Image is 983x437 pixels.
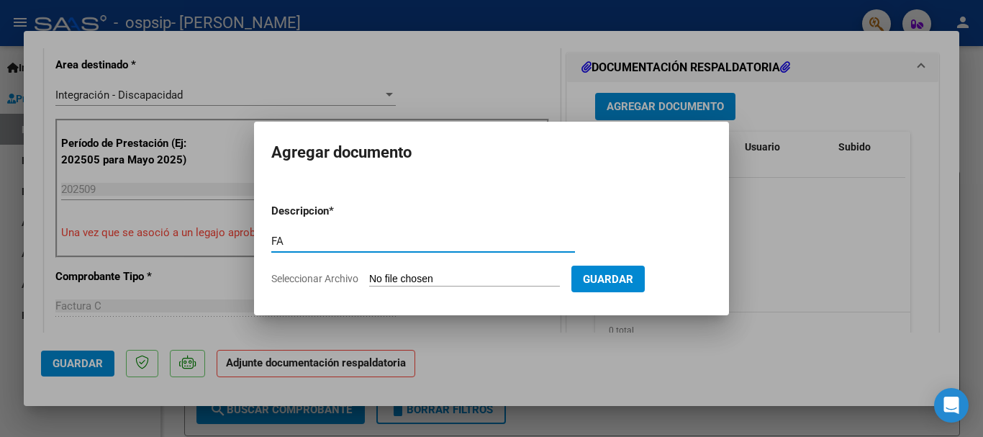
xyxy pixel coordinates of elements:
h2: Agregar documento [271,139,712,166]
p: Descripcion [271,203,404,220]
button: Guardar [571,266,645,292]
span: Guardar [583,273,633,286]
div: Open Intercom Messenger [934,388,969,423]
span: Seleccionar Archivo [271,273,358,284]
